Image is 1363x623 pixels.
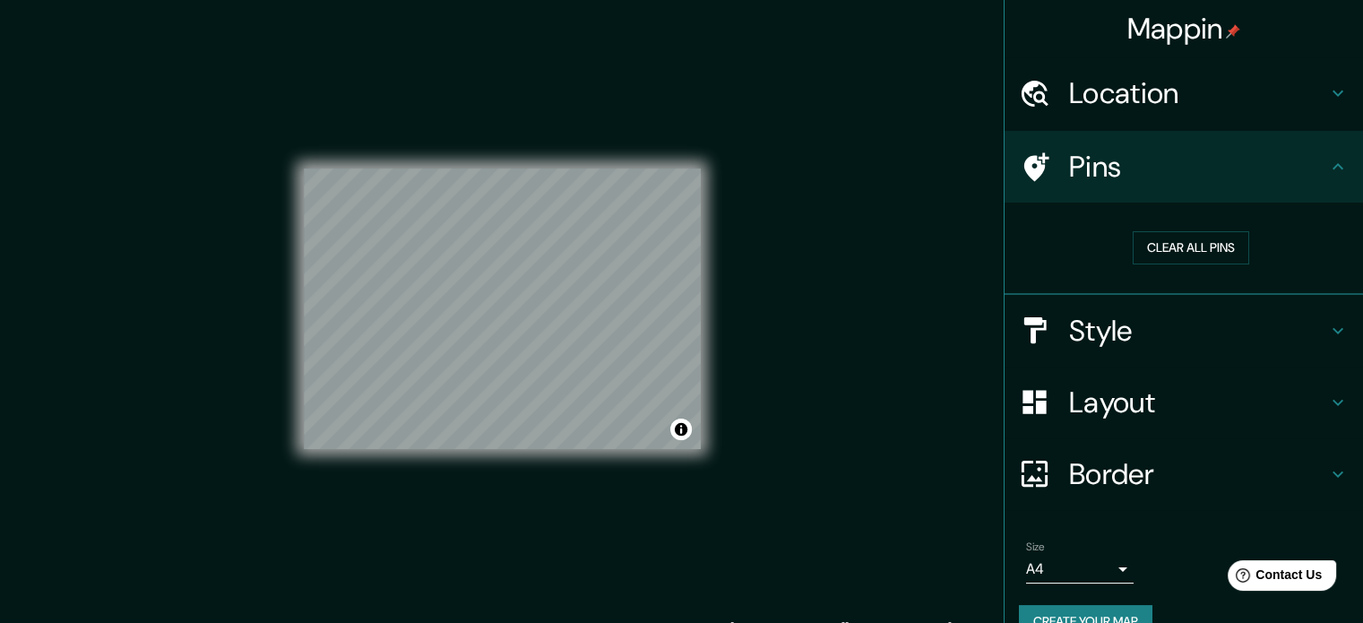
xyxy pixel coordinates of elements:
[1005,438,1363,510] div: Border
[304,169,701,449] canvas: Map
[1005,131,1363,203] div: Pins
[1069,313,1327,349] h4: Style
[670,419,692,440] button: Toggle attribution
[1069,385,1327,420] h4: Layout
[1226,24,1240,39] img: pin-icon.png
[1069,149,1327,185] h4: Pins
[1203,553,1343,603] iframe: Help widget launcher
[1026,555,1134,584] div: A4
[1005,295,1363,367] div: Style
[1026,539,1045,554] label: Size
[1069,75,1327,111] h4: Location
[1005,57,1363,129] div: Location
[1127,11,1241,47] h4: Mappin
[1069,456,1327,492] h4: Border
[1133,231,1249,264] button: Clear all pins
[1005,367,1363,438] div: Layout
